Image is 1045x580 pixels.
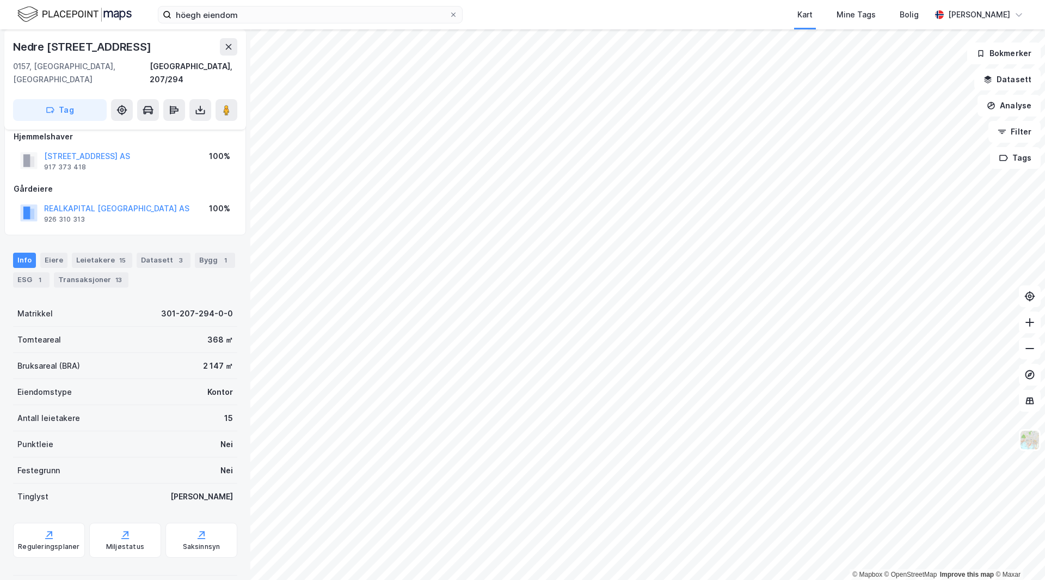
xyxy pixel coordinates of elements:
[170,490,233,503] div: [PERSON_NAME]
[17,386,72,399] div: Eiendomstype
[220,464,233,477] div: Nei
[990,147,1041,169] button: Tags
[991,528,1045,580] iframe: Chat Widget
[13,253,36,268] div: Info
[17,333,61,346] div: Tomteareal
[72,253,132,268] div: Leietakere
[17,412,80,425] div: Antall leietakere
[13,99,107,121] button: Tag
[974,69,1041,90] button: Datasett
[837,8,876,21] div: Mine Tags
[13,60,150,86] div: 0157, [GEOGRAPHIC_DATA], [GEOGRAPHIC_DATA]
[175,255,186,266] div: 3
[117,255,128,266] div: 15
[34,274,45,285] div: 1
[988,121,1041,143] button: Filter
[44,163,86,172] div: 917 373 418
[13,38,153,56] div: Nedre [STREET_ADDRESS]
[14,130,237,143] div: Hjemmelshaver
[940,571,994,578] a: Improve this map
[17,307,53,320] div: Matrikkel
[900,8,919,21] div: Bolig
[220,438,233,451] div: Nei
[17,5,132,24] img: logo.f888ab2527a4732fd821a326f86c7f29.svg
[14,182,237,196] div: Gårdeiere
[224,412,233,425] div: 15
[13,272,50,288] div: ESG
[207,386,233,399] div: Kontor
[978,95,1041,117] button: Analyse
[106,542,144,551] div: Miljøstatus
[161,307,233,320] div: 301-207-294-0-0
[113,274,124,285] div: 13
[17,464,60,477] div: Festegrunn
[150,60,237,86] div: [GEOGRAPHIC_DATA], 207/294
[17,438,53,451] div: Punktleie
[203,359,233,373] div: 2 147 ㎡
[18,542,79,551] div: Reguleringsplaner
[40,253,67,268] div: Eiere
[884,571,937,578] a: OpenStreetMap
[967,42,1041,64] button: Bokmerker
[852,571,882,578] a: Mapbox
[207,333,233,346] div: 368 ㎡
[44,215,85,224] div: 926 310 313
[209,150,230,163] div: 100%
[183,542,220,551] div: Saksinnsyn
[209,202,230,215] div: 100%
[54,272,128,288] div: Transaksjoner
[137,253,190,268] div: Datasett
[991,528,1045,580] div: Kontrollprogram for chat
[195,253,235,268] div: Bygg
[171,7,449,23] input: Søk på adresse, matrikkel, gårdeiere, leietakere eller personer
[220,255,231,266] div: 1
[948,8,1010,21] div: [PERSON_NAME]
[17,490,48,503] div: Tinglyst
[1019,430,1040,450] img: Z
[797,8,813,21] div: Kart
[17,359,80,373] div: Bruksareal (BRA)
